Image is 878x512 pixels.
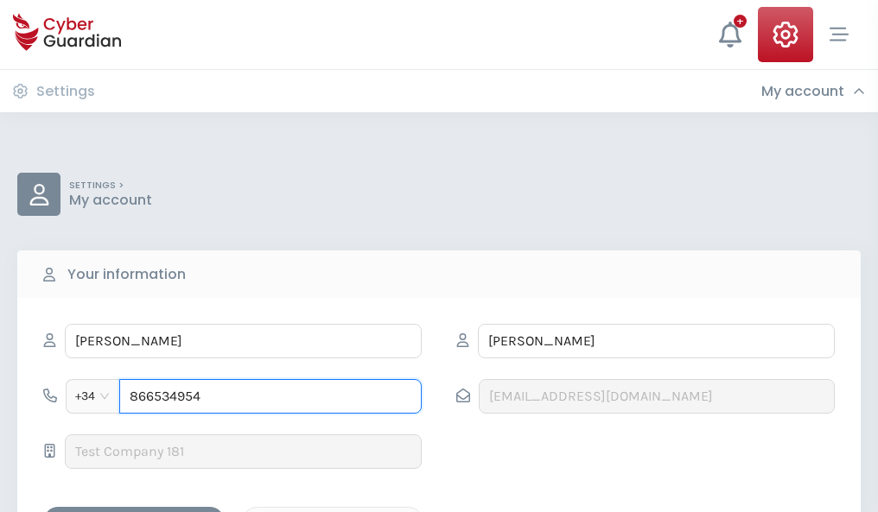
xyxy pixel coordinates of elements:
[67,264,186,285] b: Your information
[734,15,747,28] div: +
[761,83,865,100] div: My account
[119,379,422,414] input: 612345678
[69,180,152,192] p: SETTINGS >
[69,192,152,209] p: My account
[75,383,111,409] span: +34
[36,83,95,100] h3: Settings
[761,83,844,100] h3: My account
